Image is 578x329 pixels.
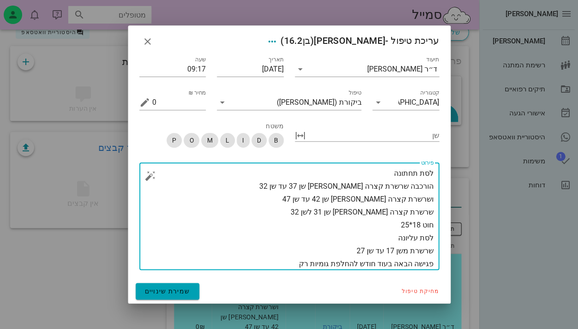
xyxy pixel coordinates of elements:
[189,133,194,148] span: O
[172,133,176,148] span: P
[264,33,439,50] span: עריכת טיפול -
[402,288,439,294] span: מחיקת טיפול
[145,287,191,295] span: שמירת שינויים
[274,133,278,148] span: B
[348,90,361,96] label: טיפול
[295,62,439,77] div: תיעודד״ר [PERSON_NAME]
[284,35,302,46] span: 16.2
[339,98,361,107] span: ביקורת
[367,65,437,73] div: ד״ר [PERSON_NAME]
[421,160,434,167] label: פירוט
[426,56,439,63] label: תיעוד
[242,133,244,148] span: I
[277,98,337,107] span: ([PERSON_NAME])
[280,35,314,46] span: (בן )
[189,90,206,96] label: מחיר ₪
[195,56,206,63] label: שעה
[139,97,150,108] button: מחיר ₪ appended action
[268,56,284,63] label: תאריך
[398,285,443,298] button: מחיקת טיפול
[314,35,385,46] span: [PERSON_NAME]
[225,133,229,148] span: L
[256,133,261,148] span: D
[136,283,200,299] button: שמירת שינויים
[266,122,283,130] span: משטח
[207,133,212,148] span: M
[420,90,439,96] label: קטגוריה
